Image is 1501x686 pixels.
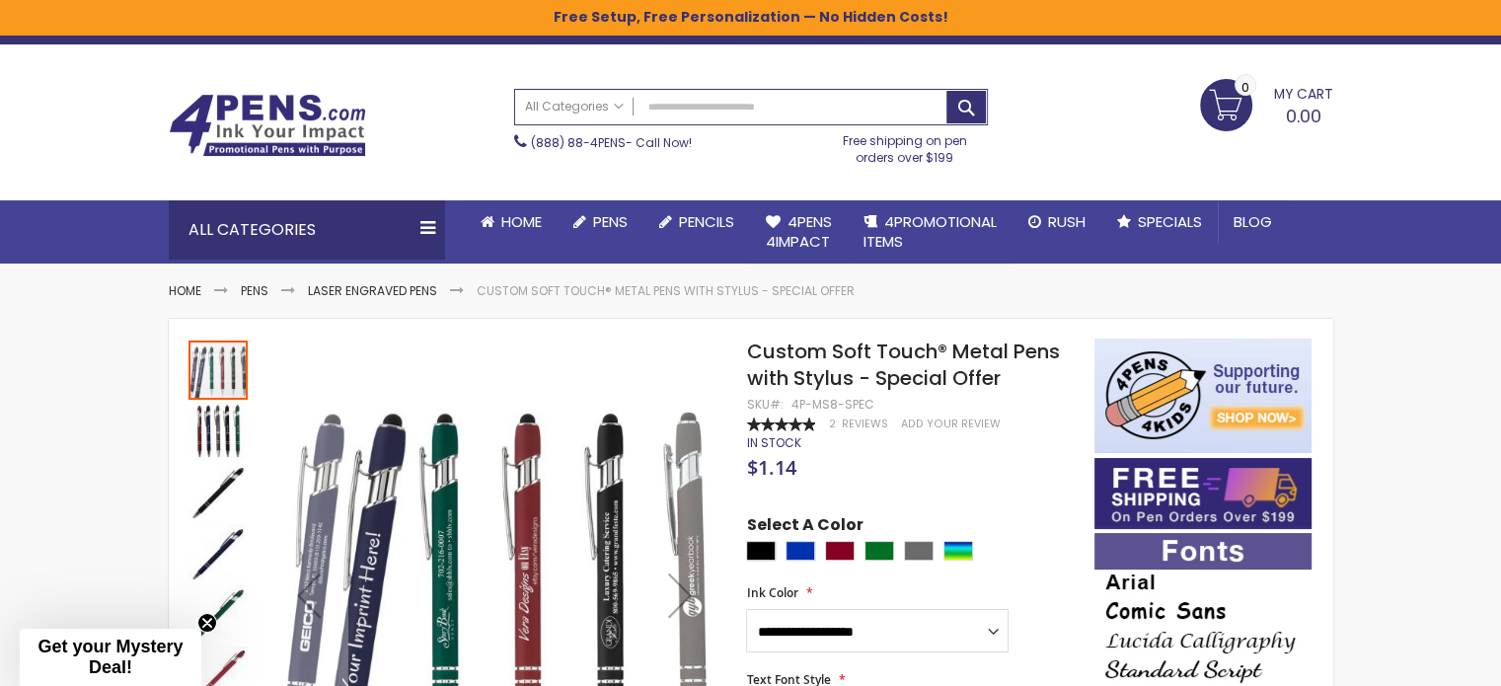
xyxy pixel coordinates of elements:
[169,282,201,299] a: Home
[848,200,1013,265] a: 4PROMOTIONALITEMS
[169,200,445,260] div: All Categories
[1286,104,1321,128] span: 0.00
[746,396,783,413] strong: SKU
[188,463,248,522] img: Custom Soft Touch® Metal Pens with Stylus - Special Offer
[790,397,873,413] div: 4P-MS8-SPEC
[593,211,628,232] span: Pens
[750,200,848,265] a: 4Pens4impact
[531,134,626,151] a: (888) 88-4PENS
[1234,211,1272,232] span: Blog
[188,339,250,400] div: Custom Soft Touch® Metal Pens with Stylus - Special Offer
[746,434,800,451] span: In stock
[1200,79,1333,128] a: 0.00 0
[746,454,795,481] span: $1.14
[188,522,250,583] div: Custom Soft Touch® Metal Pens with Stylus - Special Offer
[1094,339,1312,453] img: 4pens 4 kids
[864,541,894,561] div: Green
[746,514,863,541] span: Select A Color
[1048,211,1086,232] span: Rush
[643,200,750,244] a: Pencils
[746,541,776,561] div: Black
[863,211,997,252] span: 4PROMOTIONAL ITEMS
[1338,633,1501,686] iframe: Google Customer Reviews
[746,418,815,431] div: 100%
[1241,78,1249,97] span: 0
[308,282,437,299] a: Laser Engraved Pens
[188,400,250,461] div: Custom Soft Touch® Metal Pens with Stylus - Special Offer
[501,211,542,232] span: Home
[188,461,250,522] div: Custom Soft Touch® Metal Pens with Stylus - Special Offer
[766,211,832,252] span: 4Pens 4impact
[828,417,890,431] a: 2 Reviews
[1028,24,1094,38] a: Wishlist
[477,283,855,299] li: Custom Soft Touch® Metal Pens with Stylus - Special Offer
[188,524,248,583] img: Custom Soft Touch® Metal Pens with Stylus - Special Offer
[188,583,250,645] div: Custom Soft Touch® Metal Pens with Stylus - Special Offer
[904,541,934,561] div: Grey
[1101,200,1218,244] a: Specials
[525,99,624,114] span: All Categories
[1013,200,1101,244] a: Rush
[825,541,855,561] div: Burgundy
[531,134,692,151] span: - Call Now!
[746,584,797,601] span: Ink Color
[1267,25,1332,39] div: Sign In
[1094,458,1312,529] img: Free shipping on orders over $199
[515,90,634,122] a: All Categories
[900,417,1000,431] a: Add Your Review
[20,629,201,686] div: Get your Mystery Deal!Close teaser
[679,211,734,232] span: Pencils
[841,417,887,431] span: Reviews
[828,417,835,431] span: 2
[943,541,973,561] div: Assorted
[188,585,248,645] img: Custom Soft Touch® Metal Pens with Stylus - Special Offer
[1218,200,1288,244] a: Blog
[38,637,183,677] span: Get your Mystery Deal!
[169,94,366,157] img: 4Pens Custom Pens and Promotional Products
[558,200,643,244] a: Pens
[465,200,558,244] a: Home
[241,282,268,299] a: Pens
[188,402,248,461] img: Custom Soft Touch® Metal Pens with Stylus - Special Offer
[822,125,988,165] div: Free shipping on pen orders over $199
[786,541,815,561] div: Blue
[1138,211,1202,232] span: Specials
[746,435,800,451] div: Availability
[1117,24,1247,38] a: Create an Account
[197,613,217,633] button: Close teaser
[746,338,1059,392] span: Custom Soft Touch® Metal Pens with Stylus - Special Offer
